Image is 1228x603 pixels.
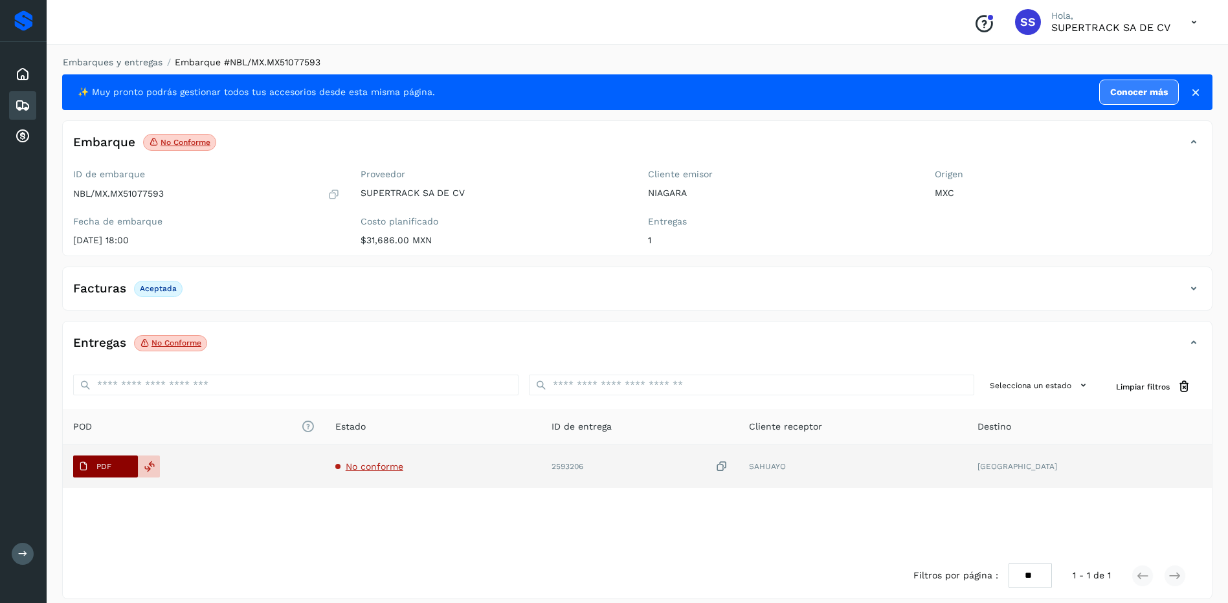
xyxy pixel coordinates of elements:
[73,455,138,477] button: PDF
[1073,569,1111,582] span: 1 - 1 de 1
[935,188,1201,199] p: MXC
[151,338,201,347] p: No conforme
[73,135,135,150] h4: Embarque
[1051,10,1170,21] p: Hola,
[913,569,998,582] span: Filtros por página :
[335,420,366,433] span: Estado
[648,169,915,180] label: Cliente emisor
[73,281,126,296] h4: Facturas
[63,57,162,67] a: Embarques y entregas
[73,420,315,433] span: POD
[138,455,160,477] div: Reemplazar POD
[361,169,627,180] label: Proveedor
[977,420,1011,433] span: Destino
[9,91,36,120] div: Embarques
[175,57,320,67] span: Embarque #NBL/MX.MX51077593
[140,284,177,293] p: Aceptada
[552,460,728,474] div: 2593206
[73,235,340,246] p: [DATE] 18:00
[1106,375,1201,399] button: Limpiar filtros
[161,138,210,147] p: No conforme
[96,462,111,471] p: PDF
[1099,80,1179,105] a: Conocer más
[935,169,1201,180] label: Origen
[648,235,915,246] p: 1
[73,216,340,227] label: Fecha de embarque
[361,216,627,227] label: Costo planificado
[648,216,915,227] label: Entregas
[63,278,1212,310] div: FacturasAceptada
[63,131,1212,164] div: EmbarqueNo conforme
[346,461,403,472] span: No conforme
[62,56,1212,69] nav: breadcrumb
[739,445,968,488] td: SAHUAYO
[1051,21,1170,34] p: SUPERTRACK SA DE CV
[73,169,340,180] label: ID de embarque
[749,420,822,433] span: Cliente receptor
[73,336,126,351] h4: Entregas
[648,188,915,199] p: NIAGARA
[985,375,1095,396] button: Selecciona un estado
[9,60,36,89] div: Inicio
[1116,381,1170,393] span: Limpiar filtros
[967,445,1212,488] td: [GEOGRAPHIC_DATA]
[63,332,1212,364] div: EntregasNo conforme
[73,188,164,199] p: NBL/MX.MX51077593
[361,188,627,199] p: SUPERTRACK SA DE CV
[78,85,435,99] span: ✨ Muy pronto podrás gestionar todos tus accesorios desde esta misma página.
[361,235,627,246] p: $31,686.00 MXN
[552,420,612,433] span: ID de entrega
[9,122,36,151] div: Cuentas por cobrar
